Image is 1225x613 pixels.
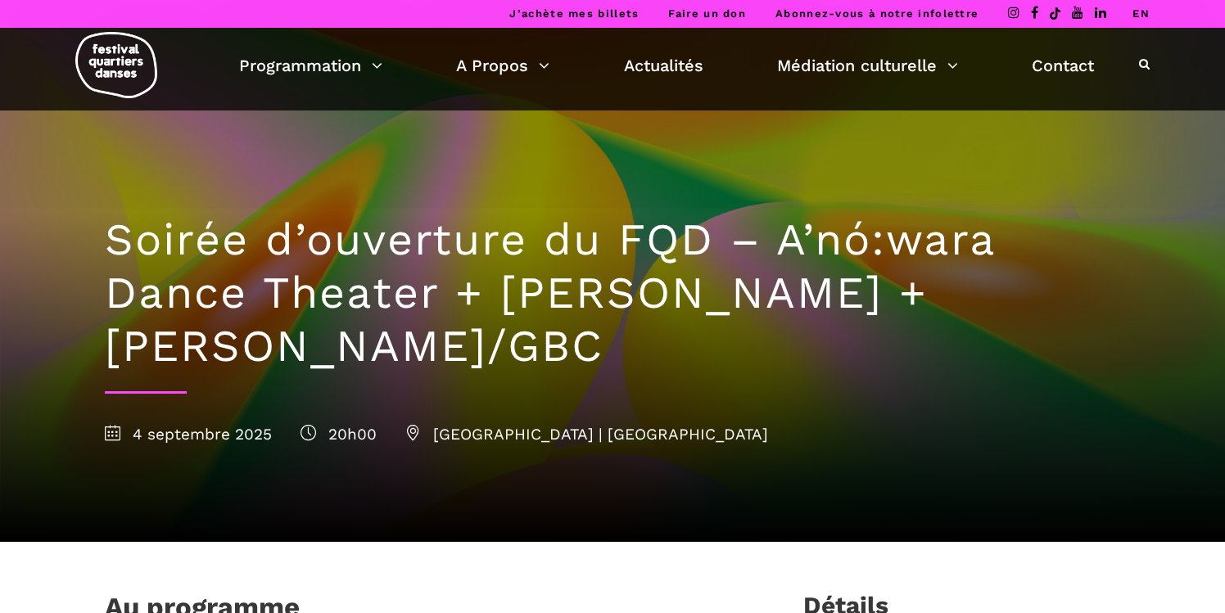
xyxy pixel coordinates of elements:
[456,52,549,79] a: A Propos
[239,52,382,79] a: Programmation
[301,425,377,444] span: 20h00
[75,32,157,98] img: logo-fqd-med
[1032,52,1094,79] a: Contact
[509,7,639,20] a: J’achète mes billets
[105,214,1120,372] h1: Soirée d’ouverture du FQD – A’nó:wara Dance Theater + [PERSON_NAME] + [PERSON_NAME]/GBC
[624,52,703,79] a: Actualités
[405,425,768,444] span: [GEOGRAPHIC_DATA] | [GEOGRAPHIC_DATA]
[105,425,272,444] span: 4 septembre 2025
[668,7,746,20] a: Faire un don
[777,52,958,79] a: Médiation culturelle
[1132,7,1150,20] a: EN
[775,7,979,20] a: Abonnez-vous à notre infolettre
